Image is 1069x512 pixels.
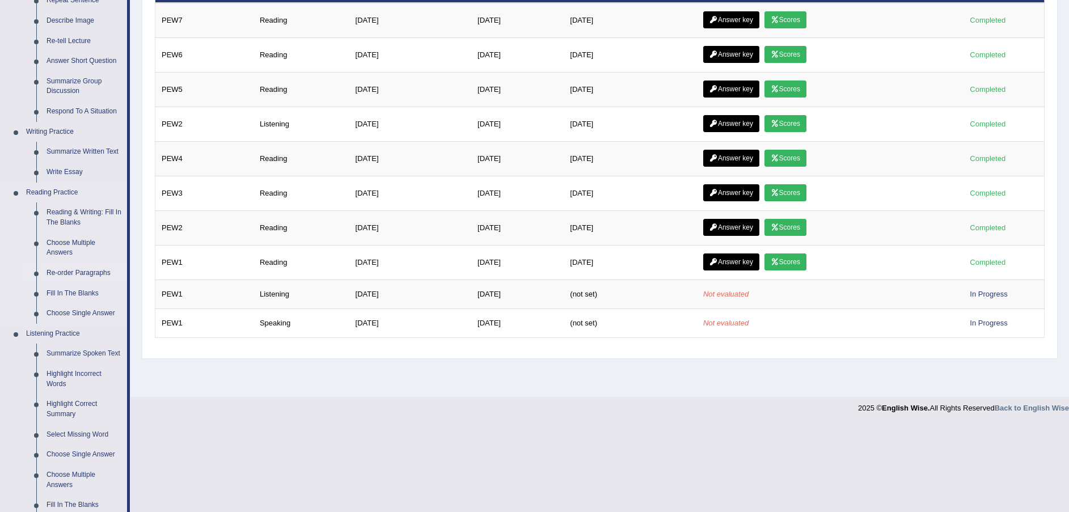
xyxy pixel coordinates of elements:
[764,115,806,132] a: Scores
[703,81,759,98] a: Answer key
[703,290,749,298] em: Not evaluated
[966,118,1010,130] div: Completed
[966,83,1010,95] div: Completed
[966,317,1012,329] div: In Progress
[703,46,759,63] a: Answer key
[471,309,564,338] td: [DATE]
[41,202,127,232] a: Reading & Writing: Fill In The Blanks
[764,219,806,236] a: Scores
[764,150,806,167] a: Scores
[966,49,1010,61] div: Completed
[471,246,564,280] td: [DATE]
[41,162,127,183] a: Write Essay
[471,142,564,176] td: [DATE]
[564,176,697,211] td: [DATE]
[564,3,697,38] td: [DATE]
[703,150,759,167] a: Answer key
[253,73,349,107] td: Reading
[21,122,127,142] a: Writing Practice
[41,31,127,52] a: Re-tell Lecture
[349,309,471,338] td: [DATE]
[349,142,471,176] td: [DATE]
[570,290,597,298] span: (not set)
[349,211,471,246] td: [DATE]
[471,3,564,38] td: [DATE]
[703,184,759,201] a: Answer key
[349,107,471,142] td: [DATE]
[703,11,759,28] a: Answer key
[155,246,253,280] td: PEW1
[471,73,564,107] td: [DATE]
[41,394,127,424] a: Highlight Correct Summary
[41,11,127,31] a: Describe Image
[41,51,127,71] a: Answer Short Question
[349,38,471,73] td: [DATE]
[155,107,253,142] td: PEW2
[966,288,1012,300] div: In Progress
[253,38,349,73] td: Reading
[155,38,253,73] td: PEW6
[155,73,253,107] td: PEW5
[253,176,349,211] td: Reading
[564,107,697,142] td: [DATE]
[564,246,697,280] td: [DATE]
[570,319,597,327] span: (not set)
[41,445,127,465] a: Choose Single Answer
[564,142,697,176] td: [DATE]
[41,263,127,283] a: Re-order Paragraphs
[564,211,697,246] td: [DATE]
[253,142,349,176] td: Reading
[155,280,253,309] td: PEW1
[253,309,349,338] td: Speaking
[471,107,564,142] td: [DATE]
[703,253,759,270] a: Answer key
[564,73,697,107] td: [DATE]
[349,246,471,280] td: [DATE]
[155,176,253,211] td: PEW3
[253,211,349,246] td: Reading
[471,176,564,211] td: [DATE]
[349,280,471,309] td: [DATE]
[41,283,127,304] a: Fill In The Blanks
[41,425,127,445] a: Select Missing Word
[155,309,253,338] td: PEW1
[471,38,564,73] td: [DATE]
[764,184,806,201] a: Scores
[882,404,929,412] strong: English Wise.
[253,107,349,142] td: Listening
[349,3,471,38] td: [DATE]
[41,142,127,162] a: Summarize Written Text
[703,219,759,236] a: Answer key
[564,38,697,73] td: [DATE]
[858,397,1069,413] div: 2025 © All Rights Reserved
[41,364,127,394] a: Highlight Incorrect Words
[21,324,127,344] a: Listening Practice
[41,465,127,495] a: Choose Multiple Answers
[155,211,253,246] td: PEW2
[349,73,471,107] td: [DATE]
[41,101,127,122] a: Respond To A Situation
[349,176,471,211] td: [DATE]
[764,46,806,63] a: Scores
[966,222,1010,234] div: Completed
[703,115,759,132] a: Answer key
[155,3,253,38] td: PEW7
[253,246,349,280] td: Reading
[41,303,127,324] a: Choose Single Answer
[471,211,564,246] td: [DATE]
[966,14,1010,26] div: Completed
[995,404,1069,412] a: Back to English Wise
[155,142,253,176] td: PEW4
[41,233,127,263] a: Choose Multiple Answers
[966,153,1010,164] div: Completed
[966,256,1010,268] div: Completed
[471,280,564,309] td: [DATE]
[764,81,806,98] a: Scores
[764,253,806,270] a: Scores
[966,187,1010,199] div: Completed
[41,344,127,364] a: Summarize Spoken Text
[41,71,127,101] a: Summarize Group Discussion
[764,11,806,28] a: Scores
[703,319,749,327] em: Not evaluated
